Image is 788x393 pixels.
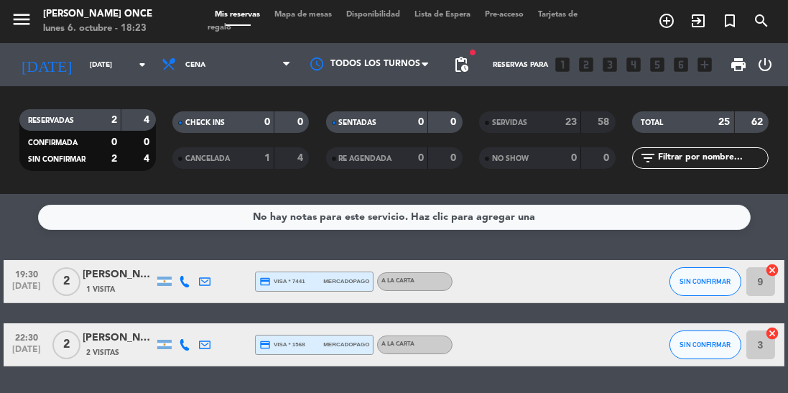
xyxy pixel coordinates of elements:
[339,155,392,162] span: RE AGENDADA
[468,48,477,57] span: fiber_manual_record
[381,278,414,284] span: A LA CARTA
[730,56,747,73] span: print
[719,117,731,127] strong: 25
[756,56,774,73] i: power_settings_new
[753,43,777,86] div: LOG OUT
[418,153,424,163] strong: 0
[323,340,369,349] span: mercadopago
[43,22,152,36] div: lunes 6. octubre - 18:23
[264,117,270,127] strong: 0
[598,117,612,127] strong: 58
[259,276,305,287] span: visa * 7441
[111,137,117,147] strong: 0
[144,154,152,164] strong: 4
[339,11,407,19] span: Disponibilidad
[259,339,305,351] span: visa * 1568
[766,263,780,277] i: cancel
[407,11,478,19] span: Lista de Espera
[657,150,768,166] input: Filtrar por nombre...
[577,55,595,74] i: looks_two
[753,12,770,29] i: search
[253,209,535,226] div: No hay notas para este servicio. Haz clic para agregar una
[259,339,271,351] i: credit_card
[381,341,414,347] span: A LA CARTA
[267,11,339,19] span: Mapa de mesas
[766,326,780,341] i: cancel
[418,117,424,127] strong: 0
[144,137,152,147] strong: 0
[553,55,572,74] i: looks_one
[11,9,32,35] button: menu
[134,56,151,73] i: arrow_drop_down
[492,119,527,126] span: SERVIDAS
[28,117,74,124] span: RESERVADAS
[669,267,741,296] button: SIN CONFIRMAR
[639,149,657,167] i: filter_list
[658,12,675,29] i: add_circle_outline
[641,119,663,126] span: TOTAL
[669,330,741,359] button: SIN CONFIRMAR
[83,330,154,346] div: [PERSON_NAME]
[450,117,459,127] strong: 0
[9,345,45,361] span: [DATE]
[144,115,152,125] strong: 4
[86,284,115,295] span: 1 Visita
[11,50,83,80] i: [DATE]
[492,155,529,162] span: NO SHOW
[721,12,738,29] i: turned_in_not
[695,55,714,74] i: add_box
[680,341,731,348] span: SIN CONFIRMAR
[339,119,377,126] span: SENTADAS
[111,154,117,164] strong: 2
[453,56,470,73] span: pending_actions
[323,277,369,286] span: mercadopago
[297,153,306,163] strong: 4
[111,115,117,125] strong: 2
[28,156,85,163] span: SIN CONFIRMAR
[571,153,577,163] strong: 0
[690,12,707,29] i: exit_to_app
[208,11,267,19] span: Mis reservas
[9,328,45,345] span: 22:30
[493,61,548,69] span: Reservas para
[601,55,619,74] i: looks_3
[28,139,78,147] span: CONFIRMADA
[83,267,154,283] div: [PERSON_NAME]
[565,117,577,127] strong: 23
[297,117,306,127] strong: 0
[648,55,667,74] i: looks_5
[264,153,270,163] strong: 1
[86,347,119,359] span: 2 Visitas
[751,117,766,127] strong: 62
[478,11,531,19] span: Pre-acceso
[672,55,690,74] i: looks_6
[450,153,459,163] strong: 0
[185,119,225,126] span: CHECK INS
[52,330,80,359] span: 2
[9,265,45,282] span: 19:30
[52,267,80,296] span: 2
[185,155,230,162] span: CANCELADA
[624,55,643,74] i: looks_4
[603,153,612,163] strong: 0
[11,9,32,30] i: menu
[259,276,271,287] i: credit_card
[43,7,152,22] div: [PERSON_NAME] Once
[680,277,731,285] span: SIN CONFIRMAR
[185,61,205,69] span: Cena
[9,282,45,298] span: [DATE]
